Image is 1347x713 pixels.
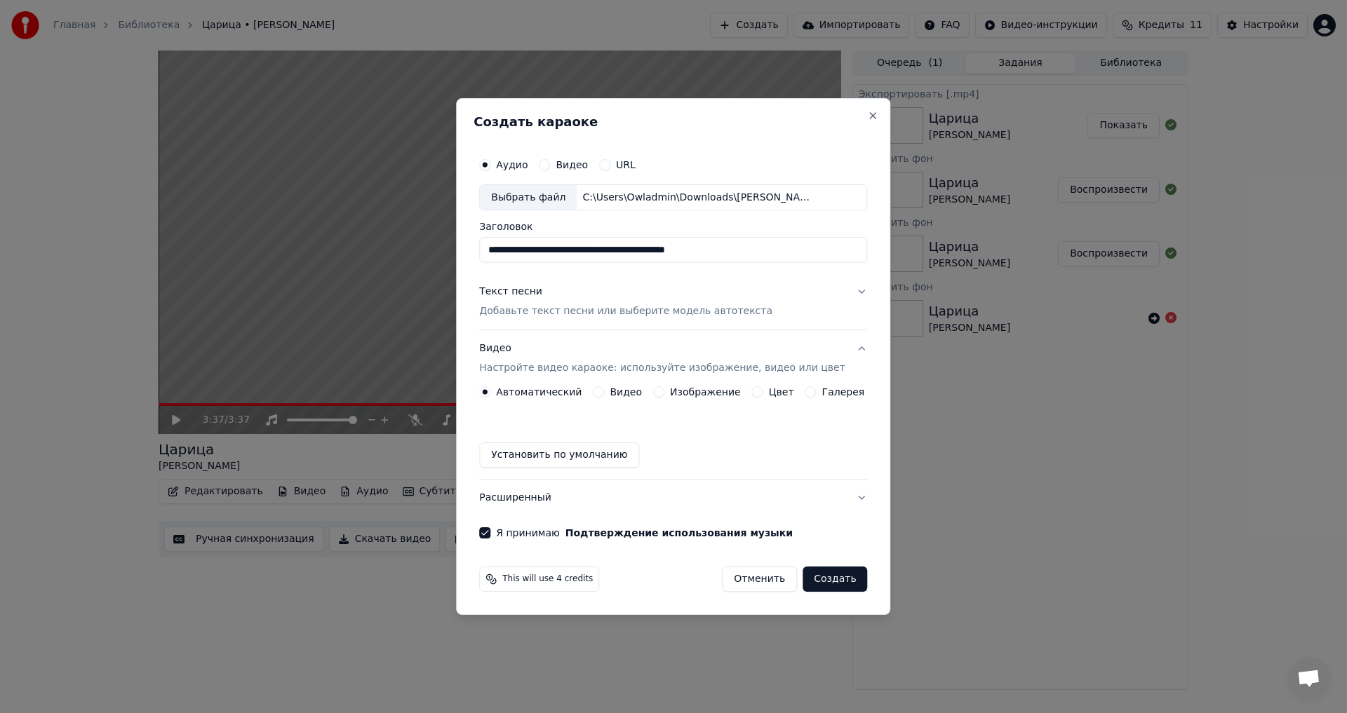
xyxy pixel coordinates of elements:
[610,387,642,397] label: Видео
[577,191,815,205] div: C:\Users\Owladmin\Downloads\[PERSON_NAME] - Чёрно-белый цвет [[DOMAIN_NAME]].mp3
[769,387,794,397] label: Цвет
[479,342,845,376] div: Видео
[502,573,593,585] span: This will use 4 credits
[496,160,528,170] label: Аудио
[496,528,793,538] label: Я принимаю
[479,386,867,479] div: ВидеоНастройте видео караоке: используйте изображение, видео или цвет
[496,387,582,397] label: Автоматический
[474,116,873,128] h2: Создать караоке
[822,387,865,397] label: Галерея
[556,160,588,170] label: Видео
[803,566,867,592] button: Создать
[479,285,542,299] div: Текст песни
[480,185,577,210] div: Выбрать файл
[479,361,845,375] p: Настройте видео караоке: используйте изображение, видео или цвет
[479,442,639,468] button: Установить по умолчанию
[479,331,867,387] button: ВидеоНастройте видео караоке: используйте изображение, видео или цвет
[479,305,772,319] p: Добавьте текст песни или выберите модель автотекста
[479,480,867,516] button: Расширенный
[479,274,867,330] button: Текст песниДобавьте текст песни или выберите модель автотекста
[616,160,636,170] label: URL
[722,566,797,592] button: Отменить
[479,222,867,232] label: Заголовок
[565,528,793,538] button: Я принимаю
[670,387,741,397] label: Изображение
